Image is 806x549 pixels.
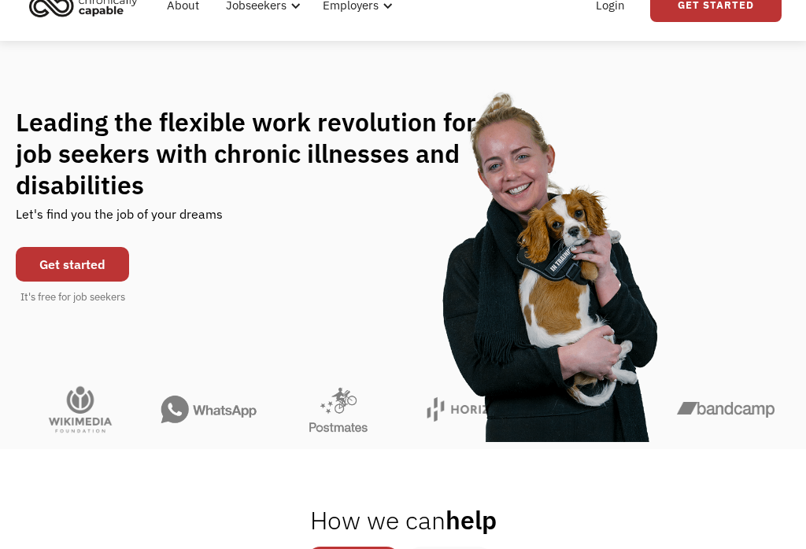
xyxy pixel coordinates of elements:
[16,247,129,282] a: Get started
[20,289,125,305] div: It's free for job seekers
[310,503,446,536] span: How we can
[310,504,497,536] h2: help
[16,201,223,239] div: Let's find you the job of your dreams
[16,106,480,201] h1: Leading the flexible work revolution for job seekers with chronic illnesses and disabilities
